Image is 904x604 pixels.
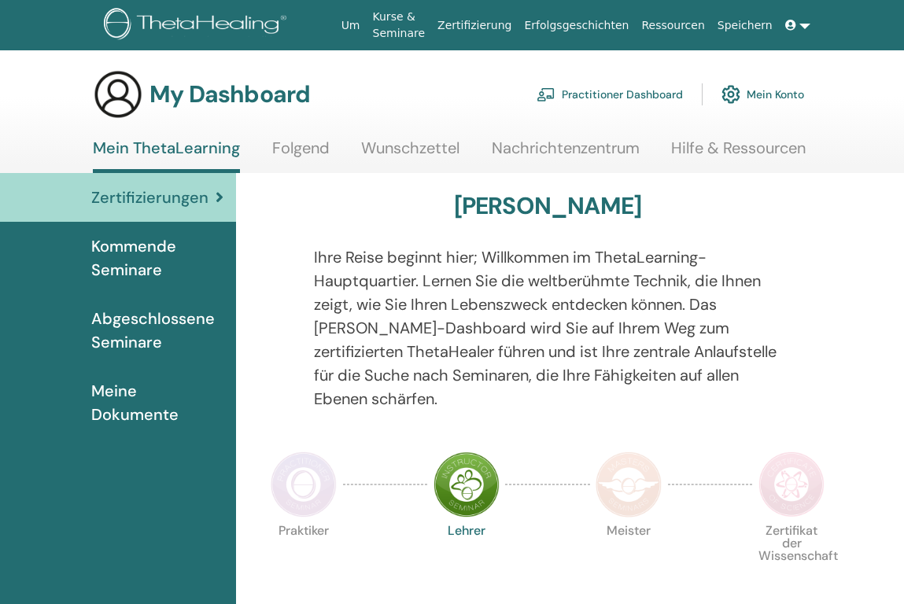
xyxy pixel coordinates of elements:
[454,192,642,220] h3: [PERSON_NAME]
[671,138,806,169] a: Hilfe & Ressourcen
[434,451,500,517] img: Instructor
[635,11,710,40] a: Ressourcen
[537,77,683,112] a: Practitioner Dashboard
[721,81,740,108] img: cog.svg
[104,8,292,43] img: logo.png
[91,307,223,354] span: Abgeschlossene Seminare
[758,525,825,591] p: Zertifikat der Wissenschaft
[361,138,459,169] a: Wunschzettel
[711,11,779,40] a: Speichern
[91,379,223,426] span: Meine Dokumente
[93,138,240,173] a: Mein ThetaLearning
[596,525,662,591] p: Meister
[271,451,337,517] img: Practitioner
[721,77,804,112] a: Mein Konto
[537,87,555,101] img: chalkboard-teacher.svg
[758,451,825,517] img: Certificate of Science
[492,138,640,169] a: Nachrichtenzentrum
[518,11,635,40] a: Erfolgsgeschichten
[271,525,337,591] p: Praktiker
[596,451,662,517] img: Master
[91,234,223,282] span: Kommende Seminare
[431,11,518,40] a: Zertifizierung
[314,245,782,411] p: Ihre Reise beginnt hier; Willkommen im ThetaLearning-Hauptquartier. Lernen Sie die weltberühmte T...
[434,525,500,591] p: Lehrer
[149,80,310,109] h3: My Dashboard
[93,69,143,120] img: generic-user-icon.jpg
[335,11,367,40] a: Um
[367,2,432,48] a: Kurse & Seminare
[272,138,330,169] a: Folgend
[91,186,208,209] span: Zertifizierungen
